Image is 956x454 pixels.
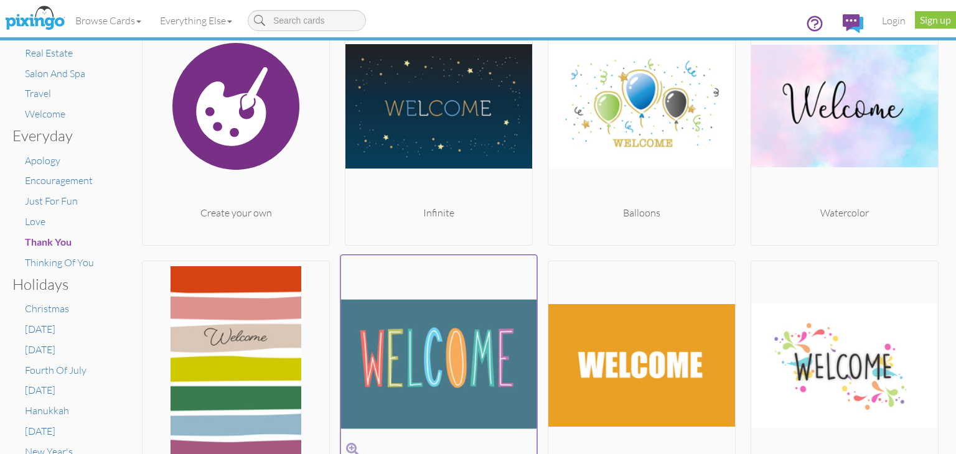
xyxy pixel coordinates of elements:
[548,7,735,206] img: 20200307-052530-455ad7f3c917-250.jpg
[25,47,73,59] a: Real Estate
[25,67,85,80] a: Salon And Spa
[915,11,956,29] a: Sign up
[25,425,55,437] a: [DATE]
[25,343,55,356] a: [DATE]
[751,7,938,206] img: 20200307-052732-087a187cb816-250.jpeg
[25,384,55,396] a: [DATE]
[12,276,103,292] h3: Holidays
[25,215,45,228] a: Love
[2,3,68,34] img: pixingo logo
[25,87,51,100] a: Travel
[151,5,241,36] a: Everything Else
[143,7,329,206] img: create.svg
[248,10,366,31] input: Search cards
[751,206,938,220] div: Watercolor
[12,127,103,144] h3: Everyday
[345,7,532,206] img: 20220330-160522-ee6205cc11fe-250.jpg
[25,323,55,335] a: [DATE]
[66,5,151,36] a: Browse Cards
[25,364,87,376] a: Fourth Of July
[873,5,915,36] a: Login
[843,14,863,33] img: comments.svg
[25,302,69,315] a: Christmas
[25,404,69,417] a: Hanukkah
[25,256,94,269] a: Thinking Of You
[25,195,78,207] a: Just For Fun
[548,206,735,220] div: Balloons
[25,174,93,187] a: Encouragement
[25,236,72,248] a: Thank You
[25,154,60,167] a: Apology
[143,206,329,220] div: Create your own
[345,206,532,220] div: Infinite
[25,108,65,120] a: Welcome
